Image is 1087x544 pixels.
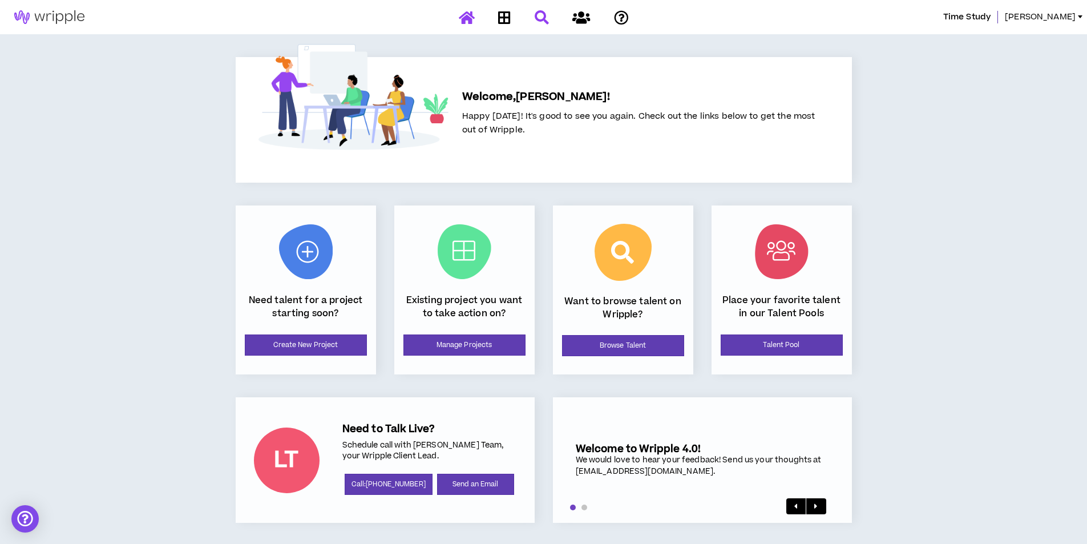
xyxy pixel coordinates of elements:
p: Need talent for a project starting soon? [245,294,367,320]
div: LT [274,449,300,471]
div: Lauren-Bridget T. [254,428,320,493]
a: Browse Talent [562,335,684,356]
h5: Welcome to Wripple 4.0! [576,443,829,455]
p: Place your favorite talent in our Talent Pools [721,294,843,320]
a: Send an Email [437,474,514,495]
span: [PERSON_NAME] [1005,11,1076,23]
h5: Welcome, [PERSON_NAME] ! [462,89,815,105]
img: New Project [279,224,333,279]
a: Create New Project [245,335,367,356]
a: Manage Projects [403,335,526,356]
span: Happy [DATE]! It's good to see you again. Check out the links below to get the most out of Wripple. [462,110,815,136]
a: Talent Pool [721,335,843,356]
div: We would love to hear your feedback! Send us your thoughts at [EMAIL_ADDRESS][DOMAIN_NAME]. [576,455,829,477]
p: Existing project you want to take action on? [403,294,526,320]
img: Current Projects [438,224,491,279]
p: Want to browse talent on Wripple? [562,295,684,321]
p: Schedule call with [PERSON_NAME] Team, your Wripple Client Lead. [342,440,516,462]
img: Talent Pool [755,224,809,279]
h5: Need to Talk Live? [342,423,516,435]
a: Call:[PHONE_NUMBER] [345,474,433,495]
span: Time Study [943,11,991,23]
div: Open Intercom Messenger [11,505,39,533]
